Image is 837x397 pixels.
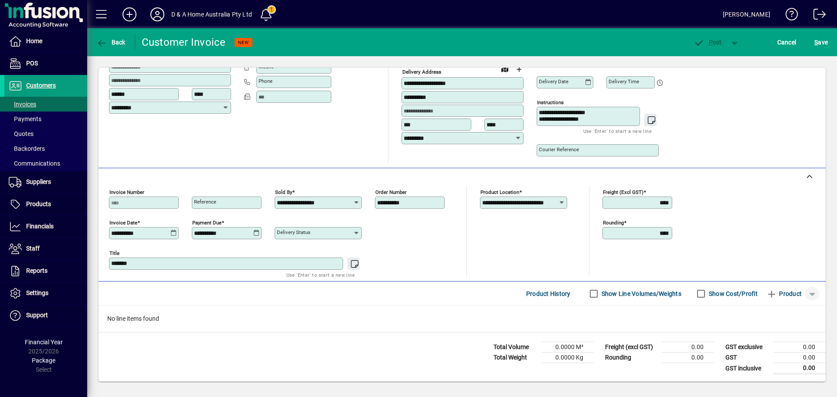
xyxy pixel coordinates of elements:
[96,39,126,46] span: Back
[4,156,87,171] a: Communications
[143,7,171,22] button: Profile
[4,112,87,126] a: Payments
[142,35,226,49] div: Customer Invoice
[779,2,798,30] a: Knowledge Base
[9,160,60,167] span: Communications
[541,353,594,363] td: 0.0000 Kg
[26,223,54,230] span: Financials
[583,126,652,136] mat-hint: Use 'Enter' to start a new line
[26,289,48,296] span: Settings
[609,78,639,85] mat-label: Delivery time
[541,342,594,353] td: 0.0000 M³
[601,353,662,363] td: Rounding
[709,39,713,46] span: P
[721,342,773,353] td: GST exclusive
[814,39,818,46] span: S
[4,53,87,75] a: POS
[26,178,51,185] span: Suppliers
[9,115,41,122] span: Payments
[4,171,87,193] a: Suppliers
[375,189,407,195] mat-label: Order number
[662,353,714,363] td: 0.00
[807,2,826,30] a: Logout
[26,200,51,207] span: Products
[275,189,292,195] mat-label: Sold by
[26,37,42,44] span: Home
[775,34,799,50] button: Cancel
[480,189,519,195] mat-label: Product location
[32,357,55,364] span: Package
[4,282,87,304] a: Settings
[762,286,806,302] button: Product
[773,353,826,363] td: 0.00
[4,305,87,326] a: Support
[814,35,828,49] span: ave
[489,353,541,363] td: Total Weight
[4,126,87,141] a: Quotes
[4,238,87,260] a: Staff
[99,305,826,332] div: No line items found
[9,101,36,108] span: Invoices
[4,216,87,238] a: Financials
[87,34,135,50] app-page-header-button: Back
[603,220,624,226] mat-label: Rounding
[526,287,571,301] span: Product History
[489,342,541,353] td: Total Volume
[601,342,662,353] td: Freight (excl GST)
[523,286,574,302] button: Product History
[766,287,802,301] span: Product
[777,35,796,49] span: Cancel
[109,189,144,195] mat-label: Invoice number
[26,267,48,274] span: Reports
[94,34,128,50] button: Back
[192,220,221,226] mat-label: Payment due
[4,260,87,282] a: Reports
[259,78,272,84] mat-label: Phone
[109,250,119,256] mat-label: Title
[600,289,681,298] label: Show Line Volumes/Weights
[812,34,830,50] button: Save
[277,229,310,235] mat-label: Delivery status
[4,97,87,112] a: Invoices
[723,7,770,21] div: [PERSON_NAME]
[707,289,758,298] label: Show Cost/Profit
[9,145,45,152] span: Backorders
[9,130,34,137] span: Quotes
[171,7,252,21] div: D & A Home Australia Pty Ltd
[238,40,249,45] span: NEW
[539,78,568,85] mat-label: Delivery date
[109,220,137,226] mat-label: Invoice date
[26,82,56,89] span: Customers
[721,363,773,374] td: GST inclusive
[4,31,87,52] a: Home
[26,60,38,67] span: POS
[4,141,87,156] a: Backorders
[603,189,643,195] mat-label: Freight (excl GST)
[26,245,40,252] span: Staff
[4,193,87,215] a: Products
[539,146,579,153] mat-label: Courier Reference
[194,199,216,205] mat-label: Reference
[286,270,355,280] mat-hint: Use 'Enter' to start a new line
[498,62,512,76] a: View on map
[721,353,773,363] td: GST
[537,99,564,105] mat-label: Instructions
[662,342,714,353] td: 0.00
[694,39,722,46] span: ost
[26,312,48,319] span: Support
[773,363,826,374] td: 0.00
[25,339,63,346] span: Financial Year
[773,342,826,353] td: 0.00
[116,7,143,22] button: Add
[512,62,526,76] button: Choose address
[689,34,726,50] button: Post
